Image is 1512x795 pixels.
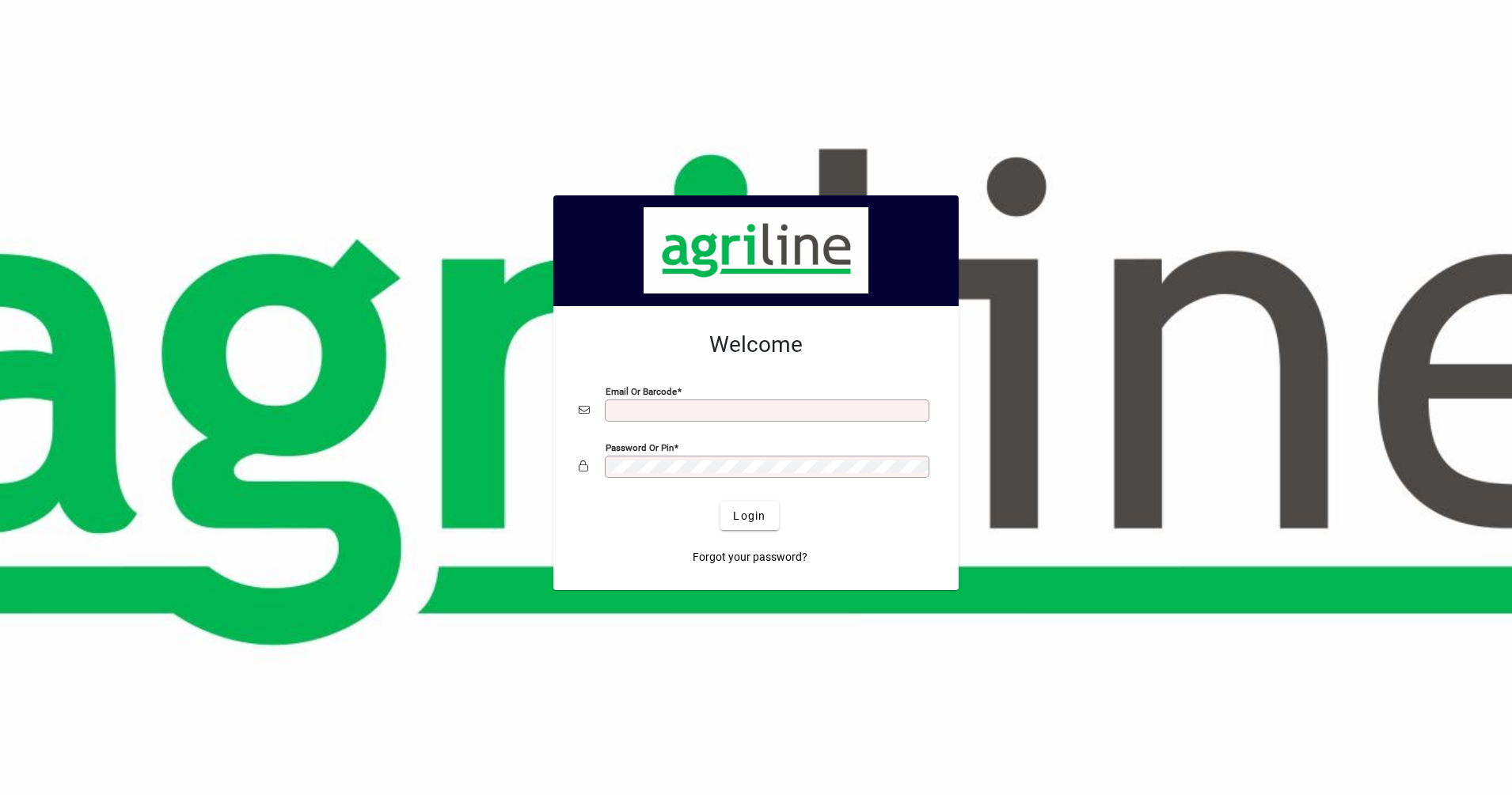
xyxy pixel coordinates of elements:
[606,386,677,397] mat-label: Email or Barcode
[693,549,807,566] span: Forgot your password?
[686,543,814,571] a: Forgot your password?
[579,331,933,358] h2: Welcome
[720,502,778,530] button: Login
[606,442,674,453] mat-label: Password or Pin
[733,508,765,524] span: Login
